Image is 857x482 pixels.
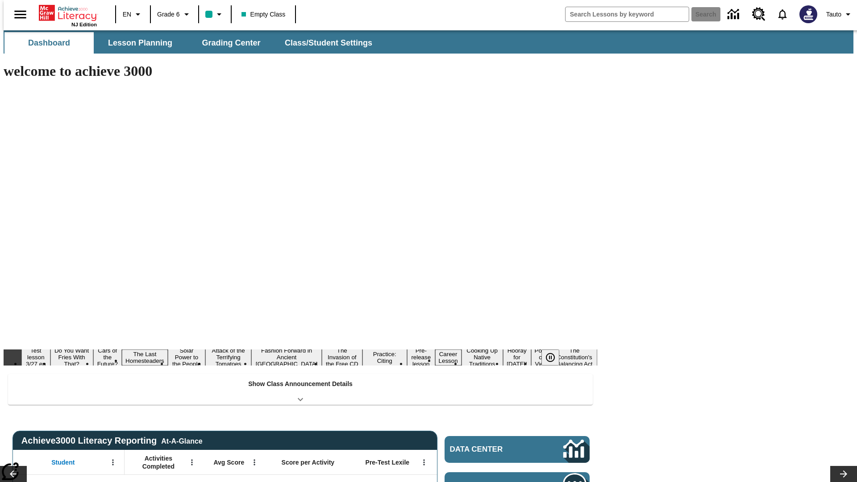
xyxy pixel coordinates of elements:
button: Pause [541,349,559,366]
button: Slide 5 Solar Power to the People [168,346,205,369]
span: Empty Class [241,10,286,19]
button: Slide 15 The Constitution's Balancing Act [552,346,597,369]
div: At-A-Glance [161,436,202,445]
span: Activities Completed [129,454,188,470]
span: Grade 6 [157,10,180,19]
button: Profile/Settings [823,6,857,22]
span: Data Center [450,445,533,454]
button: Grade: Grade 6, Select a grade [154,6,196,22]
div: Home [39,3,97,27]
button: Slide 14 Point of View [531,346,552,369]
button: Select a new avatar [794,3,823,26]
a: Home [39,4,97,22]
button: Lesson Planning [96,32,185,54]
span: Student [51,458,75,466]
button: Open Menu [248,456,261,469]
a: Notifications [771,3,794,26]
div: Show Class Announcement Details [8,374,593,405]
h1: welcome to achieve 3000 [4,63,597,79]
div: SubNavbar [4,32,380,54]
button: Slide 12 Cooking Up Native Traditions [462,346,503,369]
img: Avatar [799,5,817,23]
button: Slide 11 Career Lesson [435,349,462,366]
button: Slide 7 Fashion Forward in Ancient Rome [251,346,322,369]
span: Pre-Test Lexile [366,458,410,466]
button: Class/Student Settings [278,32,379,54]
button: Slide 1 Test lesson 3/27 en [21,346,50,369]
button: Slide 3 Cars of the Future? [93,346,122,369]
button: Class color is teal. Change class color [202,6,228,22]
div: SubNavbar [4,30,853,54]
span: Avg Score [213,458,244,466]
input: search field [566,7,689,21]
button: Slide 13 Hooray for Constitution Day! [503,346,531,369]
button: Slide 10 Pre-release lesson [407,346,435,369]
a: Data Center [445,436,590,463]
button: Slide 2 Do You Want Fries With That? [50,346,93,369]
button: Grading Center [187,32,276,54]
button: Open Menu [185,456,199,469]
div: Pause [541,349,568,366]
button: Slide 6 Attack of the Terrifying Tomatoes [205,346,251,369]
span: Achieve3000 Literacy Reporting [21,436,203,446]
a: Data Center [722,2,747,27]
p: Show Class Announcement Details [248,379,353,389]
button: Lesson carousel, Next [830,466,857,482]
span: NJ Edition [71,22,97,27]
button: Language: EN, Select a language [119,6,147,22]
a: Resource Center, Will open in new tab [747,2,771,26]
button: Slide 8 The Invasion of the Free CD [322,346,362,369]
button: Slide 9 Mixed Practice: Citing Evidence [362,343,407,372]
span: Score per Activity [282,458,335,466]
button: Dashboard [4,32,94,54]
span: Tauto [826,10,841,19]
button: Open side menu [7,1,33,28]
span: EN [123,10,131,19]
button: Open Menu [417,456,431,469]
button: Open Menu [106,456,120,469]
button: Slide 4 The Last Homesteaders [122,349,168,366]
